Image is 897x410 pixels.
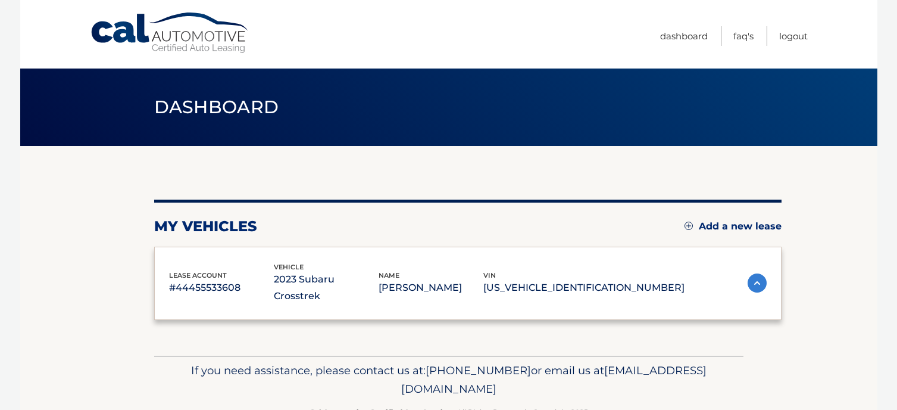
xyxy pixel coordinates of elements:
a: FAQ's [733,26,754,46]
h2: my vehicles [154,218,257,235]
a: Cal Automotive [90,12,251,54]
a: Dashboard [660,26,708,46]
span: lease account [169,271,227,279]
p: If you need assistance, please contact us at: or email us at [162,361,736,399]
span: Dashboard [154,96,279,118]
a: Logout [779,26,808,46]
p: 2023 Subaru Crosstrek [274,271,379,305]
span: vin [483,271,496,279]
img: accordion-active.svg [748,274,767,293]
span: vehicle [274,263,304,271]
a: Add a new lease [685,220,782,232]
span: [PHONE_NUMBER] [426,364,531,377]
p: #44455533608 [169,279,274,296]
span: name [379,271,399,279]
p: [PERSON_NAME] [379,279,483,296]
img: add.svg [685,222,693,230]
p: [US_VEHICLE_IDENTIFICATION_NUMBER] [483,279,685,296]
